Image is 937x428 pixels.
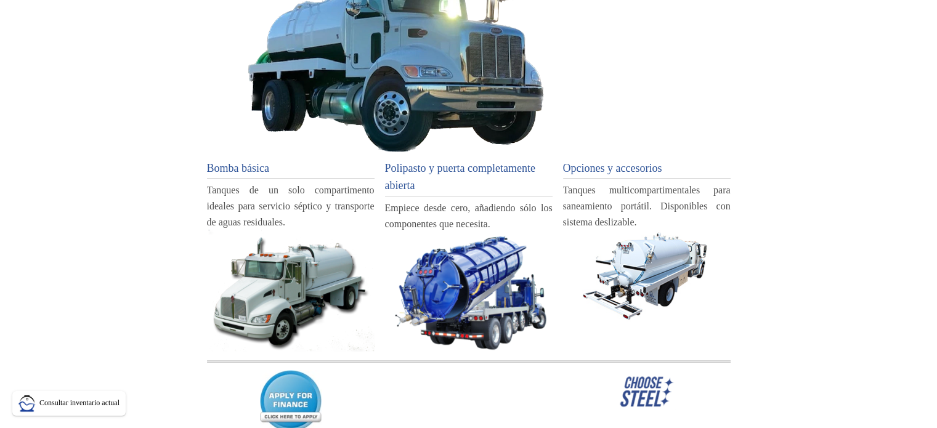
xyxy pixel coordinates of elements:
[563,162,662,174] font: Opciones y accesorios
[207,185,375,227] font: Tanques de un solo compartimento ideales para servicio séptico y transporte de aguas residuales.
[385,162,535,192] font: Polipasto y puerta completamente abierta
[207,360,731,363] img: Imagen de pilas 12027
[567,230,727,322] img: Imagen de pilas 9319
[385,159,553,195] a: Polipasto y puerta completamente abierta
[563,159,731,177] a: Opciones y accesorios
[385,232,553,351] img: Imagen de pilas 111546
[618,374,676,410] img: Imagen de pilas p111540_n6
[207,230,375,352] img: Imagen de pilas 9317
[207,230,375,352] a: ST - Servicio séptico
[207,159,375,177] a: Bomba básica
[563,374,731,410] a: Elija acero
[18,395,36,412] img: Icono de LMT
[207,162,269,174] font: Bomba básica
[39,398,120,407] font: Consultar inventario actual
[385,203,553,229] font: Empiece desde cero, añadiendo sólo los componentes que necesita.
[563,230,731,322] a: PT - Saneamiento portátil
[563,185,731,227] font: Tanques multicompartimentales para saneamiento portátil. Disponibles con sistema deslizable.
[385,232,553,351] a: ST - Servicio séptico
